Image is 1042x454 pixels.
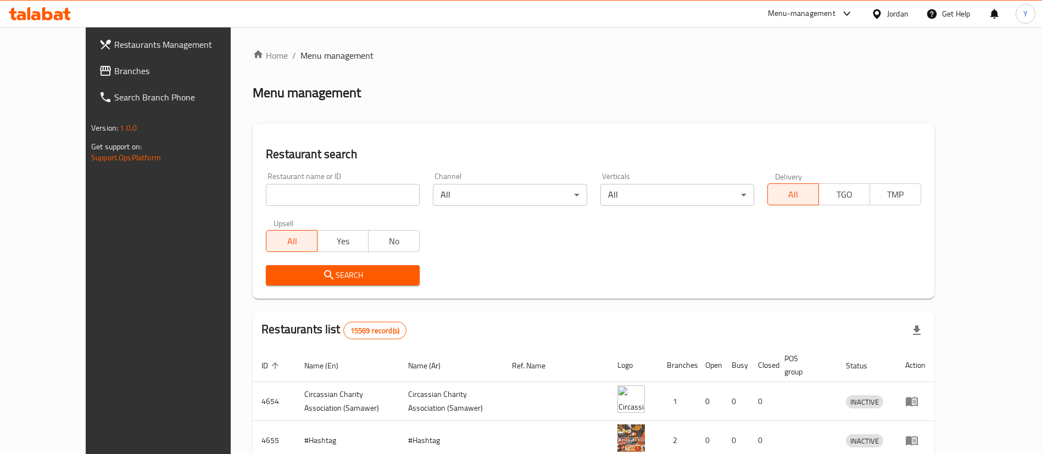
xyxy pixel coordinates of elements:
th: Closed [749,349,776,382]
button: Search [266,265,420,285]
span: Status [846,359,882,372]
li: / [292,49,296,62]
span: All [271,233,313,249]
td: ​Circassian ​Charity ​Association​ (Samawer) [296,382,399,421]
span: TGO [823,187,866,203]
a: Restaurants Management [90,31,260,58]
span: Name (En) [304,359,353,372]
input: Search for restaurant name or ID.. [266,184,420,206]
th: Logo [609,349,658,382]
span: 1.0.0 [120,121,137,135]
button: Yes [317,230,369,252]
img: #Hashtag [617,424,645,452]
div: Menu-management [768,7,835,20]
label: Upsell [274,219,294,227]
button: All [767,183,819,205]
div: Total records count [343,322,406,339]
td: 0 [696,382,723,421]
span: Search Branch Phone [114,91,251,104]
span: TMP [874,187,917,203]
span: Y [1023,8,1028,20]
img: ​Circassian ​Charity ​Association​ (Samawer) [617,385,645,413]
span: ID [261,359,282,372]
a: Branches [90,58,260,84]
td: 0 [723,382,749,421]
span: 15569 record(s) [344,326,406,336]
th: Open [696,349,723,382]
span: Yes [322,233,364,249]
button: TMP [870,183,921,205]
div: All [600,184,754,206]
td: 0 [749,382,776,421]
h2: Menu management [253,84,361,102]
span: INACTIVE [846,396,883,408]
span: Version: [91,121,118,135]
th: Action [896,349,934,382]
span: Get support on: [91,139,142,154]
div: Export file [904,317,930,344]
span: No [373,233,415,249]
td: 1 [658,382,696,421]
th: Busy [723,349,749,382]
span: INACTIVE [846,435,883,447]
button: TGO [818,183,870,205]
button: No [368,230,420,252]
span: Name (Ar) [408,359,455,372]
span: Menu management [300,49,374,62]
div: Menu [905,434,926,447]
span: Ref. Name [512,359,560,372]
span: Restaurants Management [114,38,251,51]
nav: breadcrumb [253,49,934,62]
td: 4654 [253,382,296,421]
h2: Restaurants list [261,321,406,339]
h2: Restaurant search [266,146,921,162]
td: ​Circassian ​Charity ​Association​ (Samawer) [399,382,503,421]
span: Search [275,268,411,282]
div: All [433,184,587,206]
a: Home [253,49,288,62]
div: Jordan [887,8,909,20]
a: Search Branch Phone [90,84,260,110]
span: POS group [784,352,824,378]
button: All [266,230,317,252]
th: Branches [658,349,696,382]
span: Branches [114,64,251,77]
div: Menu [905,395,926,408]
span: All [772,187,815,203]
a: Support.OpsPlatform [91,150,161,165]
label: Delivery [775,172,803,180]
